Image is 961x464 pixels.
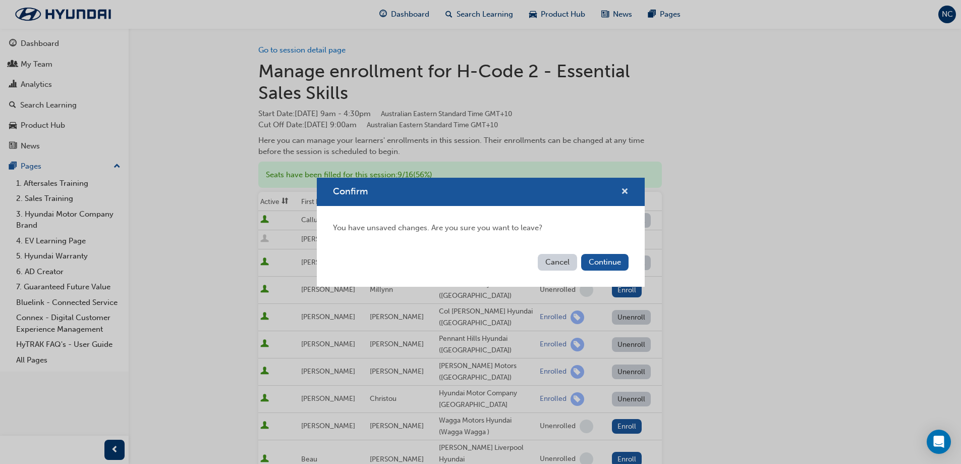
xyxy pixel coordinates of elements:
[317,206,645,250] div: You have unsaved changes. Are you sure you want to leave?
[621,186,629,198] button: cross-icon
[927,430,951,454] div: Open Intercom Messenger
[538,254,577,271] button: Cancel
[317,178,645,287] div: Confirm
[333,186,368,197] span: Confirm
[621,188,629,197] span: cross-icon
[581,254,629,271] button: Continue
